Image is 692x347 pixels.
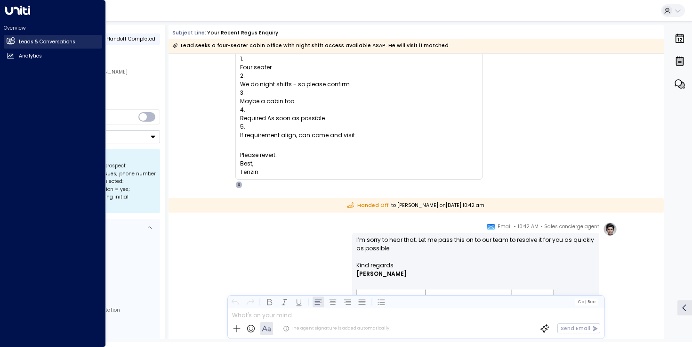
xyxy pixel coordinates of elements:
[356,261,595,325] div: Signature
[603,222,617,236] img: profile-logo.png
[240,168,478,176] div: Tenzin
[240,97,478,106] div: Maybe a cabin too.
[172,41,449,50] div: Lead seeks a four-seater cabin office with night shift access available ASAP. He will visit if ma...
[19,38,75,46] h2: Leads & Conversations
[240,80,478,89] div: We do night shifts - so please confirm
[230,296,241,307] button: Undo
[575,298,598,305] button: Cc|Bcc
[585,299,586,304] span: |
[514,222,516,231] span: •
[240,159,478,168] div: Best,
[356,270,407,278] span: [PERSON_NAME]
[244,296,256,307] button: Redo
[19,52,42,60] h2: Analytics
[240,131,478,140] div: If requirement align, can come and visit.
[518,222,539,231] span: 10:42 AM
[544,222,599,231] span: Sales concierge agent
[235,181,243,189] div: S
[4,35,102,49] a: Leads & Conversations
[4,50,102,63] a: Analytics
[347,202,388,209] span: Handed Off
[240,63,478,72] div: Four seater
[356,289,554,314] img: AIorK4zU2Kz5WUNqa9ifSKC9jFH1hjwenjvh85X70KBOPduETvkeZu4OqG8oPuqbwvp3xfXcMQJCRtwYb-SG
[106,35,155,42] span: Handoff Completed
[283,325,389,332] div: The agent signature is added automatically
[172,29,206,36] span: Subject Line:
[4,25,102,32] h2: Overview
[498,222,512,231] span: Email
[356,236,595,261] p: I’m sorry to hear that. Let me pass this on to our team to resolve it for you as quickly as possi...
[240,114,478,123] div: Required As soon as possible
[540,222,543,231] span: •
[578,299,595,304] span: Cc Bcc
[240,151,478,159] div: Please revert.
[356,261,394,270] span: Kind regards
[207,29,278,37] div: Your recent Regus enquiry
[169,198,664,213] div: to [PERSON_NAME] on [DATE] 10:42 am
